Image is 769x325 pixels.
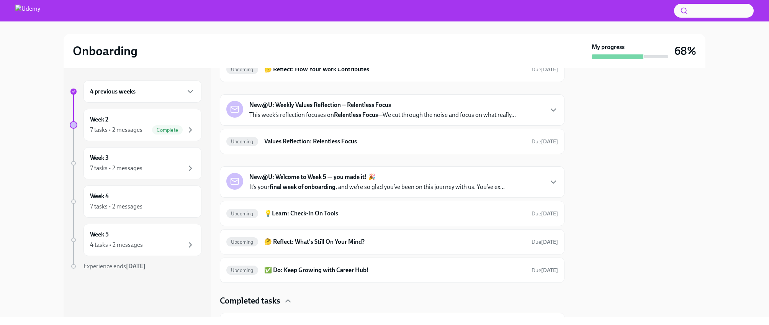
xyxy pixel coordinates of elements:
a: Week 47 tasks • 2 messages [70,185,201,218]
strong: [DATE] [541,138,558,145]
a: Upcoming🤔 Reflect: How Your Work ContributesDue[DATE] [226,63,558,76]
h6: ✅ Do: Keep Growing with Career Hub! [264,266,525,274]
h6: Week 2 [90,115,108,124]
h3: 68% [674,44,696,58]
strong: [DATE] [541,239,558,245]
h6: 🤔 Reflect: What's Still On Your Mind? [264,238,525,246]
h6: Values Reflection: Relentless Focus [264,137,525,146]
a: Week 27 tasks • 2 messagesComplete [70,109,201,141]
a: Week 54 tasks • 2 messages [70,224,201,256]
span: Upcoming [226,139,258,144]
a: Upcoming💡Learn: Check-In On ToolsDue[DATE] [226,207,558,220]
span: October 11th, 2025 09:00 [532,210,558,217]
strong: My progress [592,43,625,51]
div: 7 tasks • 2 messages [90,202,142,211]
p: It’s your , and we’re so glad you’ve been on this journey with us. You’ve ex... [249,183,505,191]
div: 7 tasks • 2 messages [90,126,142,134]
span: Upcoming [226,211,258,217]
span: Due [532,210,558,217]
h2: Onboarding [73,43,137,59]
strong: [DATE] [541,267,558,274]
span: Complete [152,127,183,133]
a: Upcoming🤔 Reflect: What's Still On Your Mind?Due[DATE] [226,236,558,248]
h6: Week 4 [90,192,109,200]
a: Upcoming✅ Do: Keep Growing with Career Hub!Due[DATE] [226,264,558,276]
div: 7 tasks • 2 messages [90,164,142,172]
h6: 🤔 Reflect: How Your Work Contributes [264,65,525,74]
span: October 11th, 2025 09:00 [532,238,558,246]
strong: New@U: Weekly Values Reflection -- Relentless Focus [249,101,391,109]
strong: New@U: Welcome to Week 5 — you made it! 🎉 [249,173,376,181]
img: Udemy [15,5,40,17]
h6: 4 previous weeks [90,87,136,96]
span: Upcoming [226,268,258,273]
strong: [DATE] [126,263,146,270]
strong: [DATE] [541,66,558,73]
h6: 💡Learn: Check-In On Tools [264,209,525,218]
span: Upcoming [226,239,258,245]
strong: final week of onboarding [270,183,335,190]
p: This week’s reflection focuses on —We cut through the noise and focus on what really... [249,111,516,119]
span: Due [532,66,558,73]
span: October 4th, 2025 09:00 [532,66,558,73]
span: October 6th, 2025 09:00 [532,138,558,145]
strong: [DATE] [541,210,558,217]
span: Due [532,239,558,245]
h6: Week 5 [90,230,109,239]
div: 4 previous weeks [83,80,201,103]
span: Upcoming [226,67,258,72]
div: Completed tasks [220,295,564,307]
span: October 11th, 2025 09:00 [532,267,558,274]
span: Experience ends [83,263,146,270]
span: Due [532,138,558,145]
div: 4 tasks • 2 messages [90,241,143,249]
h4: Completed tasks [220,295,280,307]
a: UpcomingValues Reflection: Relentless FocusDue[DATE] [226,135,558,148]
strong: Relentless Focus [334,111,378,118]
h6: Week 3 [90,154,109,162]
span: Due [532,267,558,274]
a: Week 37 tasks • 2 messages [70,147,201,179]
